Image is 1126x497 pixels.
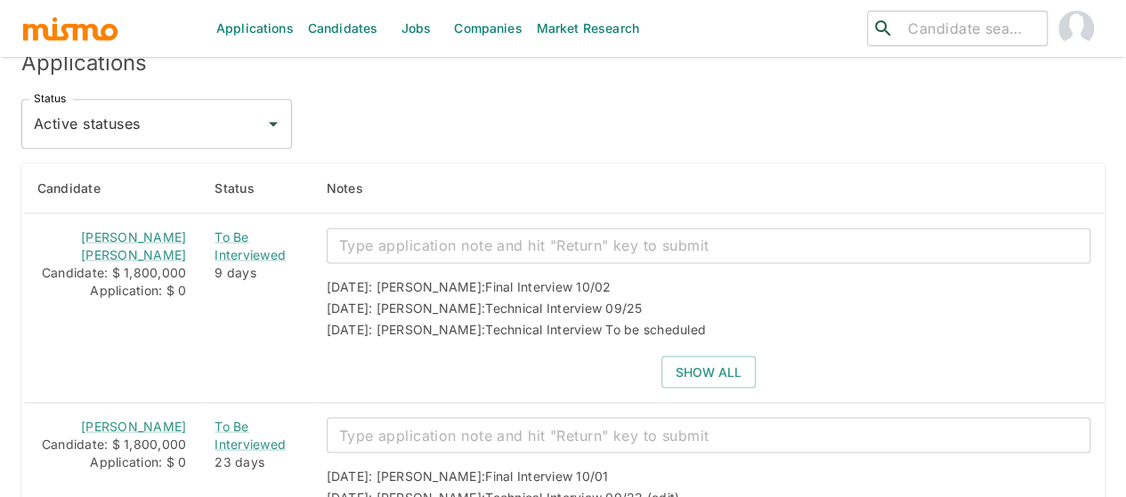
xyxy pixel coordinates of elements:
[327,467,609,488] div: [DATE]: [PERSON_NAME]:
[38,435,186,453] div: Candidate: $ 1,800,000
[38,453,186,470] div: Application: $ 0
[327,320,706,341] div: [DATE]: [PERSON_NAME]:
[34,91,66,106] label: Status
[485,468,608,483] span: Final Interview 10/01
[23,163,201,213] th: Candidate
[215,228,297,263] a: To Be Interviewed
[21,15,119,42] img: logo
[215,417,297,453] a: To Be Interviewed
[327,299,643,320] div: [DATE]: [PERSON_NAME]:
[81,228,186,261] a: [PERSON_NAME] [PERSON_NAME]
[901,16,1040,41] input: Candidate search
[81,418,186,433] a: [PERSON_NAME]
[485,321,706,336] span: Technical Interview To be scheduled
[661,356,756,389] button: Show all
[215,453,297,470] div: 23 days
[215,263,297,281] div: 9 days
[312,163,1105,213] th: Notes
[327,277,612,299] div: [DATE]: [PERSON_NAME]:
[200,163,312,213] th: Status
[485,300,642,315] span: Technical Interview 09/25
[38,263,186,281] div: Candidate: $ 1,800,000
[261,111,286,136] button: Open
[1058,11,1094,46] img: Maia Reyes
[38,281,186,299] div: Application: $ 0
[485,278,611,293] span: Final Interview 10/02
[21,49,1105,77] h5: Applications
